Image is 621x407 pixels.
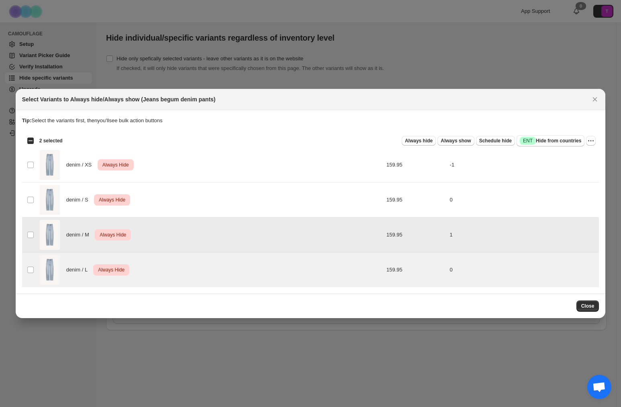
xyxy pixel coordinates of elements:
td: 159.95 [384,147,447,182]
button: Schedule hide [476,136,515,146]
span: Always Hide [101,160,131,170]
img: by-bar-blauwe-denim-jeans-met-losvallende-pasvorm-begum-denim-pants-5_1_1.jpg [40,185,60,215]
button: Close [589,94,601,105]
div: Open de chat [587,375,611,399]
button: More actions [586,136,596,146]
span: denim / XS [66,161,96,169]
td: 0 [447,253,599,288]
span: denim / S [66,196,93,204]
button: SuccessENTHide from countries [517,135,584,146]
span: Schedule hide [479,138,512,144]
img: by-bar-blauwe-denim-jeans-met-losvallende-pasvorm-begum-denim-pants-5_1_1.jpg [40,150,60,180]
h2: Select Variants to Always hide/Always show (Jeans begum denim pants) [22,95,216,103]
td: 159.95 [384,182,447,217]
td: 159.95 [384,253,447,288]
span: Always Hide [98,230,128,240]
span: Always show [441,138,471,144]
span: ENT [523,138,533,144]
p: Select the variants first, then you'll see bulk action buttons [22,117,599,125]
img: by-bar-blauwe-denim-jeans-met-losvallende-pasvorm-begum-denim-pants-5_1_1.jpg [40,220,60,250]
span: Hide from countries [520,137,581,145]
td: 0 [447,182,599,217]
td: -1 [447,147,599,182]
span: Always hide [405,138,433,144]
strong: Tip: [22,117,32,123]
button: Always show [437,136,474,146]
img: by-bar-blauwe-denim-jeans-met-losvallende-pasvorm-begum-denim-pants-5_1_1.jpg [40,255,60,285]
span: Always Hide [97,195,127,205]
button: Always hide [402,136,436,146]
button: Close [576,300,599,312]
span: Close [581,303,594,309]
span: denim / M [66,231,94,239]
span: Always Hide [96,265,126,275]
td: 159.95 [384,218,447,253]
td: 1 [447,218,599,253]
span: denim / L [66,266,92,274]
span: 2 selected [39,138,63,144]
